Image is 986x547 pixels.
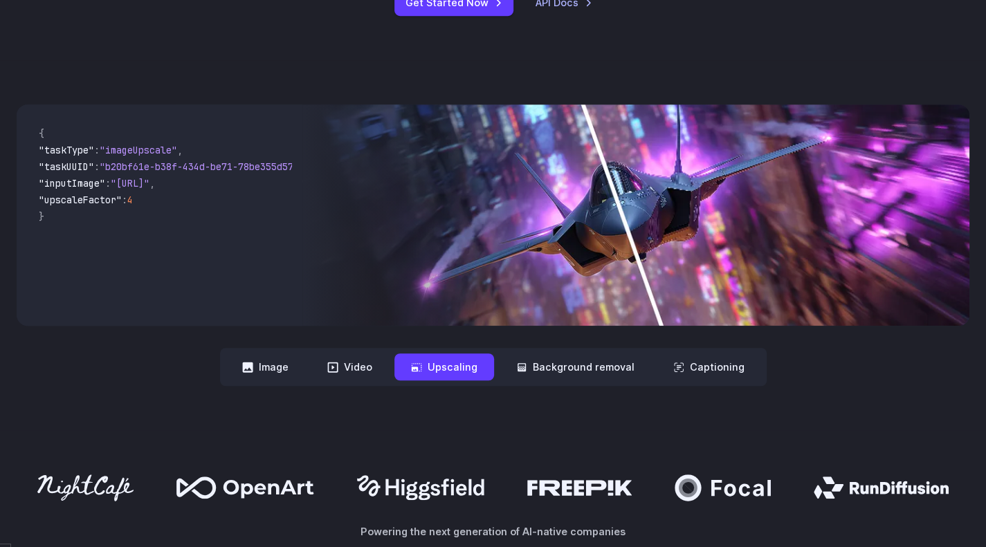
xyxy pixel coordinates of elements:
span: "imageUpscale" [100,144,177,156]
button: Captioning [657,353,761,380]
span: "upscaleFactor" [39,194,122,206]
p: Powering the next generation of AI-native companies [17,523,969,539]
span: : [105,177,111,189]
span: } [39,210,44,223]
span: : [94,144,100,156]
span: 4 [127,194,133,206]
span: "inputImage" [39,177,105,189]
span: "taskUUID" [39,160,94,173]
span: "[URL]" [111,177,149,189]
img: Futuristic stealth jet streaking through a neon-lit cityscape with glowing purple exhaust [302,104,969,326]
span: "taskType" [39,144,94,156]
span: , [149,177,155,189]
span: : [94,160,100,173]
span: : [122,194,127,206]
button: Video [311,353,389,380]
span: "b20bf61e-b38f-434d-be71-78be355d5795" [100,160,310,173]
span: { [39,127,44,140]
button: Image [226,353,305,380]
span: , [177,144,183,156]
button: Background removal [500,353,651,380]
button: Upscaling [394,353,494,380]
